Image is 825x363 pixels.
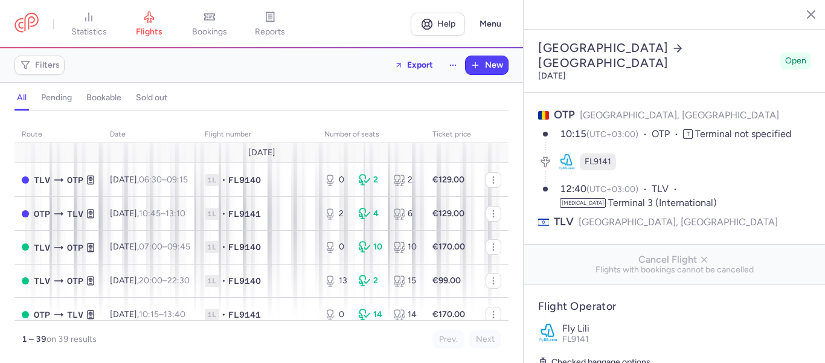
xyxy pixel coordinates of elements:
div: 14 [393,309,418,321]
span: 1L [205,275,219,287]
span: • [222,241,226,253]
strong: €129.00 [432,208,464,219]
span: bookings [192,27,227,37]
span: 1L [205,309,219,321]
span: TLV [652,182,682,196]
h2: [GEOGRAPHIC_DATA] [GEOGRAPHIC_DATA] [538,40,775,71]
a: bookings [179,11,240,37]
span: • [222,275,226,287]
strong: 1 – 39 [22,334,47,344]
button: Next [469,330,501,349]
div: 0 [324,174,349,186]
th: route [14,126,103,144]
strong: €170.00 [432,242,465,252]
span: OTP [67,173,83,187]
span: Open [785,55,806,67]
span: T [683,129,693,139]
strong: €99.00 [432,275,461,286]
span: – [139,309,185,320]
span: • [222,309,226,321]
span: statistics [71,27,107,37]
span: OTP [34,308,50,321]
div: 2 [324,208,349,220]
time: 22:30 [167,275,190,286]
span: 1L [205,208,219,220]
div: 10 [393,241,418,253]
div: 0 [324,241,349,253]
div: 15 [393,275,418,287]
span: TLV [34,241,50,254]
span: OTP [34,207,50,220]
div: 0 [324,309,349,321]
span: – [139,175,188,185]
button: Menu [472,13,509,36]
h4: bookable [86,92,121,103]
div: 2 [393,174,418,186]
span: [DATE] [248,148,275,158]
th: Ticket price [425,126,478,144]
a: statistics [59,11,119,37]
button: New [466,56,508,74]
button: Prev. [432,330,464,349]
time: 10:15 [139,309,159,320]
span: [DATE], [110,208,185,219]
button: Filters [15,56,64,74]
time: 13:10 [165,208,185,219]
span: [GEOGRAPHIC_DATA], [GEOGRAPHIC_DATA] [579,214,778,230]
span: FL9141 [228,309,261,321]
span: • [222,208,226,220]
span: FL9141 [585,156,611,168]
div: 4 [359,208,384,220]
div: 6 [393,208,418,220]
span: TLV [34,173,50,187]
img: Fly Lili logo [538,323,557,342]
span: 1L [205,241,219,253]
span: TLV [67,308,83,321]
time: 10:15 [560,128,586,140]
th: date [103,126,197,144]
span: [DATE], [110,275,190,286]
p: Fly Lili [562,323,811,334]
span: [DATE], [110,242,190,252]
time: 09:45 [167,242,190,252]
time: 13:40 [164,309,185,320]
span: Terminal 3 (International) [608,197,717,208]
span: (UTC+03:00) [586,129,638,140]
span: Flights with bookings cannot be cancelled [533,265,816,275]
span: FL9141 [228,208,261,220]
a: reports [240,11,300,37]
div: 10 [359,241,384,253]
time: 20:00 [139,275,162,286]
time: 10:45 [139,208,161,219]
time: 12:40 [560,183,586,194]
time: 09:15 [167,175,188,185]
strong: €129.00 [432,175,464,185]
span: OTP [652,127,683,141]
span: OTP [67,241,83,254]
span: – [139,275,190,286]
span: Help [437,19,455,28]
th: number of seats [317,126,425,144]
figure: FL airline logo [558,153,575,170]
span: [DATE], [110,309,185,320]
span: 1L [205,174,219,186]
span: Cancel Flight [533,254,816,265]
span: Export [407,60,433,69]
h4: pending [41,92,72,103]
span: on 39 results [47,334,97,344]
strong: €170.00 [432,309,465,320]
div: 2 [359,174,384,186]
h4: Flight Operator [538,300,811,313]
span: FL9140 [228,275,261,287]
a: Help [411,13,465,36]
span: – [139,242,190,252]
span: reports [255,27,285,37]
span: TLV [67,207,83,220]
span: [MEDICAL_DATA] [560,198,606,208]
span: FL9141 [562,334,589,344]
span: [DATE], [110,175,188,185]
span: TLV [34,274,50,288]
span: OTP [554,108,575,121]
div: 14 [359,309,384,321]
span: flights [136,27,162,37]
